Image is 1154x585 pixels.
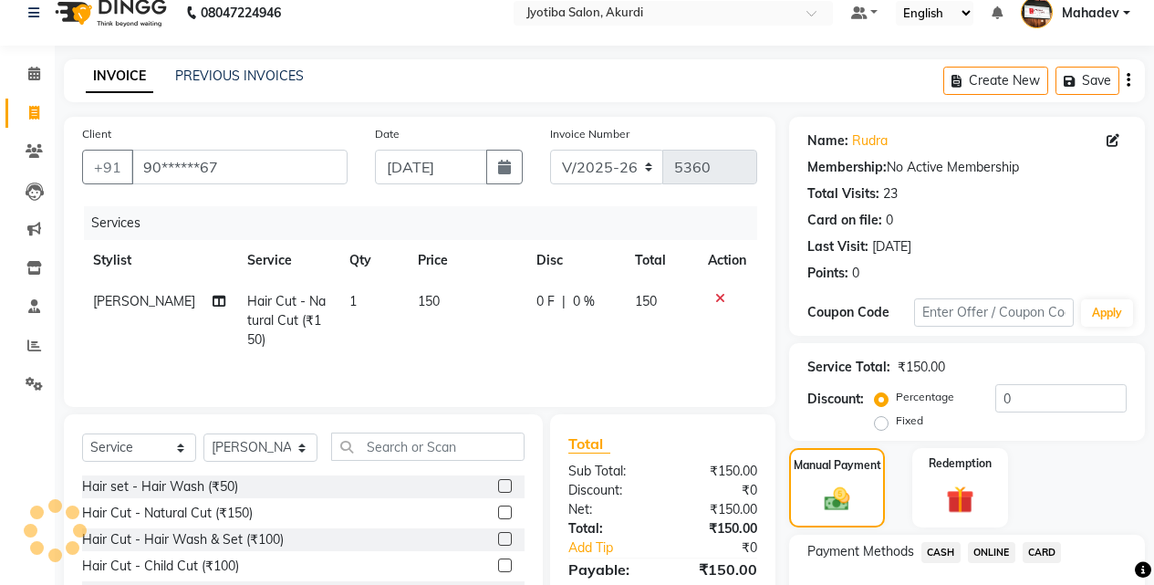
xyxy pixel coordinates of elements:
[852,264,859,283] div: 0
[536,292,555,311] span: 0 F
[807,542,914,561] span: Payment Methods
[555,519,663,538] div: Total:
[86,60,153,93] a: INVOICE
[807,211,882,230] div: Card on file:
[807,303,914,322] div: Coupon Code
[568,434,610,454] span: Total
[236,240,338,281] th: Service
[84,206,771,240] div: Services
[82,530,284,549] div: Hair Cut - Hair Wash & Set (₹100)
[807,158,1127,177] div: No Active Membership
[555,481,663,500] div: Discount:
[407,240,525,281] th: Price
[555,500,663,519] div: Net:
[938,483,982,517] img: _gift.svg
[807,264,848,283] div: Points:
[82,150,133,184] button: +91
[898,358,945,377] div: ₹150.00
[247,293,326,348] span: Hair Cut - Natural Cut (₹150)
[555,538,681,558] a: Add Tip
[807,184,879,204] div: Total Visits:
[807,358,890,377] div: Service Total:
[896,413,923,429] label: Fixed
[929,455,992,472] label: Redemption
[662,462,771,481] div: ₹150.00
[338,240,407,281] th: Qty
[914,298,1074,327] input: Enter Offer / Coupon Code
[635,293,657,309] span: 150
[943,67,1048,95] button: Create New
[662,519,771,538] div: ₹150.00
[573,292,595,311] span: 0 %
[331,433,525,461] input: Search or Scan
[662,559,771,580] div: ₹150.00
[896,389,954,405] label: Percentage
[555,559,663,580] div: Payable:
[175,68,304,84] a: PREVIOUS INVOICES
[562,292,566,311] span: |
[550,126,629,142] label: Invoice Number
[1055,67,1119,95] button: Save
[525,240,624,281] th: Disc
[82,504,253,523] div: Hair Cut - Natural Cut (₹150)
[555,462,663,481] div: Sub Total:
[662,500,771,519] div: ₹150.00
[82,557,239,576] div: Hair Cut - Child Cut (₹100)
[794,457,881,474] label: Manual Payment
[807,237,868,256] div: Last Visit:
[349,293,357,309] span: 1
[852,131,888,151] a: Rudra
[872,237,911,256] div: [DATE]
[886,211,893,230] div: 0
[807,158,887,177] div: Membership:
[82,126,111,142] label: Client
[131,150,348,184] input: Search by Name/Mobile/Email/Code
[921,542,961,563] span: CASH
[697,240,757,281] th: Action
[418,293,440,309] span: 150
[807,390,864,409] div: Discount:
[681,538,771,558] div: ₹0
[624,240,697,281] th: Total
[82,477,238,496] div: Hair set - Hair Wash (₹50)
[375,126,400,142] label: Date
[1023,542,1062,563] span: CARD
[883,184,898,204] div: 23
[968,542,1015,563] span: ONLINE
[1062,4,1119,23] span: Mahadev
[1081,299,1133,327] button: Apply
[807,131,848,151] div: Name:
[93,293,195,309] span: [PERSON_NAME]
[82,240,236,281] th: Stylist
[816,485,858,514] img: _cash.svg
[662,481,771,500] div: ₹0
